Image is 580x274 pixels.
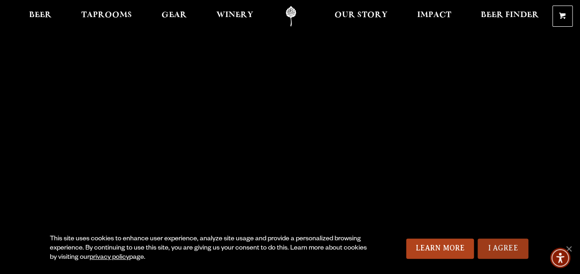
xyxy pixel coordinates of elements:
[481,12,539,19] span: Beer Finder
[329,6,394,27] a: Our Story
[90,254,129,262] a: privacy policy
[216,12,253,19] span: Winery
[411,6,457,27] a: Impact
[155,6,193,27] a: Gear
[417,12,451,19] span: Impact
[81,12,132,19] span: Taprooms
[274,6,308,27] a: Odell Home
[210,6,259,27] a: Winery
[29,12,52,19] span: Beer
[475,6,545,27] a: Beer Finder
[335,12,388,19] span: Our Story
[550,248,570,268] div: Accessibility Menu
[23,6,58,27] a: Beer
[75,6,138,27] a: Taprooms
[478,238,528,259] a: I Agree
[406,238,474,259] a: Learn More
[50,235,370,262] div: This site uses cookies to enhance user experience, analyze site usage and provide a personalized ...
[161,12,187,19] span: Gear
